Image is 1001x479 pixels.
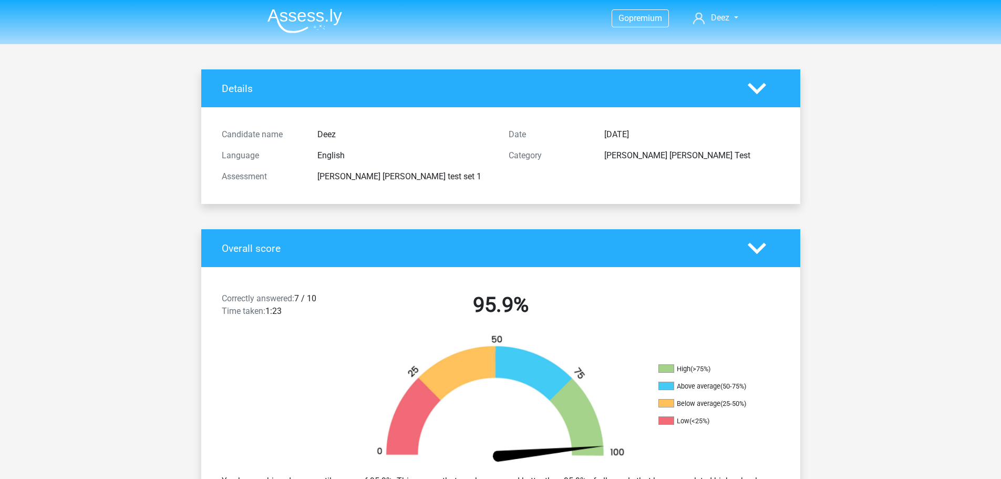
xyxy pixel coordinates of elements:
div: Language [214,149,309,162]
img: Assessly [267,8,342,33]
span: premium [629,13,662,23]
h2: 95.9% [365,292,636,318]
h4: Overall score [222,242,732,254]
li: High [658,364,763,374]
div: (<25%) [689,417,709,425]
div: [PERSON_NAME] [PERSON_NAME] test set 1 [309,170,501,183]
div: 7 / 10 1:23 [214,292,357,322]
div: Date [501,128,596,141]
a: Gopremium [612,11,668,25]
li: Low [658,416,763,426]
span: Time taken: [222,306,265,316]
div: (>75%) [690,365,710,373]
li: Below average [658,399,763,409]
span: Go [618,13,629,23]
a: Deez [689,12,742,24]
div: Category [501,149,596,162]
h4: Details [222,83,732,95]
div: Deez [309,128,501,141]
img: 96.83268ea44d82.png [359,334,643,466]
div: (25-50%) [720,400,746,407]
span: Correctly answered: [222,293,294,303]
div: [PERSON_NAME] [PERSON_NAME] Test [596,149,788,162]
div: English [309,149,501,162]
div: [DATE] [596,128,788,141]
div: Candidate name [214,128,309,141]
li: Above average [658,382,763,391]
div: (50-75%) [720,382,746,390]
div: Assessment [214,170,309,183]
span: Deez [711,13,729,23]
